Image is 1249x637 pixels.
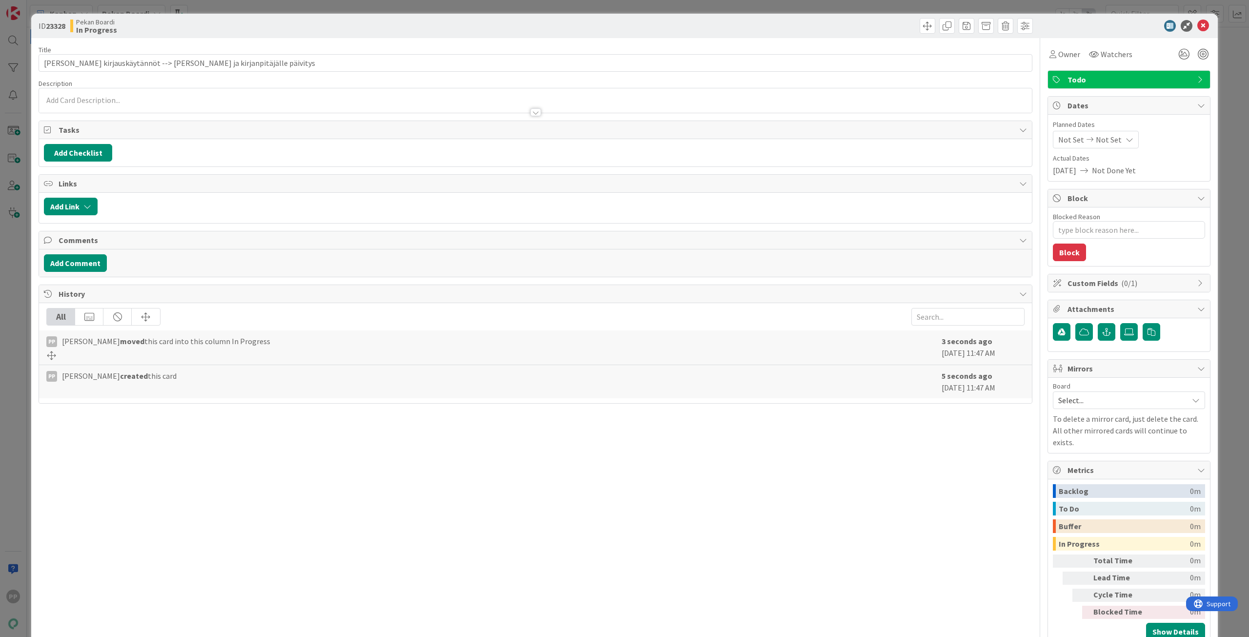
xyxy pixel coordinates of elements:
[1093,589,1147,602] div: Cycle Time
[1151,589,1201,602] div: 0m
[1059,484,1190,498] div: Backlog
[1068,100,1192,111] span: Dates
[1096,134,1122,145] span: Not Set
[1068,277,1192,289] span: Custom Fields
[1068,192,1192,204] span: Block
[59,124,1014,136] span: Tasks
[1093,555,1147,568] div: Total Time
[1190,537,1201,551] div: 0m
[911,308,1025,326] input: Search...
[44,254,107,272] button: Add Comment
[44,144,112,162] button: Add Checklist
[1101,48,1132,60] span: Watchers
[76,18,117,26] span: Pekan Boardi
[1058,393,1183,407] span: Select...
[1059,519,1190,533] div: Buffer
[1093,572,1147,585] div: Lead Time
[1053,413,1205,448] p: To delete a mirror card, just delete the card. All other mirrored cards will continue to exists.
[1190,519,1201,533] div: 0m
[76,26,117,34] b: In Progress
[120,371,148,381] b: created
[1053,383,1070,390] span: Board
[120,336,144,346] b: moved
[1058,48,1080,60] span: Owner
[1151,606,1201,619] div: 0m
[1053,244,1086,261] button: Block
[62,370,177,382] span: [PERSON_NAME] this card
[44,198,98,215] button: Add Link
[20,1,44,13] span: Support
[1121,278,1137,288] span: ( 0/1 )
[46,336,57,347] div: PP
[1053,120,1205,130] span: Planned Dates
[1093,606,1147,619] div: Blocked Time
[59,288,1014,300] span: History
[1068,303,1192,315] span: Attachments
[39,45,51,54] label: Title
[39,79,72,88] span: Description
[59,234,1014,246] span: Comments
[1151,572,1201,585] div: 0m
[1190,484,1201,498] div: 0m
[1068,363,1192,374] span: Mirrors
[47,308,75,325] div: All
[942,370,1025,393] div: [DATE] 11:47 AM
[942,336,992,346] b: 3 seconds ago
[39,20,65,32] span: ID
[46,371,57,382] div: PP
[1068,74,1192,85] span: Todo
[1053,153,1205,164] span: Actual Dates
[1058,134,1084,145] span: Not Set
[1151,555,1201,568] div: 0m
[942,371,992,381] b: 5 seconds ago
[1053,212,1100,221] label: Blocked Reason
[1059,502,1190,515] div: To Do
[59,178,1014,189] span: Links
[39,54,1032,72] input: type card name here...
[942,335,1025,360] div: [DATE] 11:47 AM
[1092,164,1136,176] span: Not Done Yet
[1068,464,1192,476] span: Metrics
[1190,502,1201,515] div: 0m
[1053,164,1076,176] span: [DATE]
[1059,537,1190,551] div: In Progress
[62,335,270,347] span: [PERSON_NAME] this card into this column In Progress
[46,21,65,31] b: 23328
